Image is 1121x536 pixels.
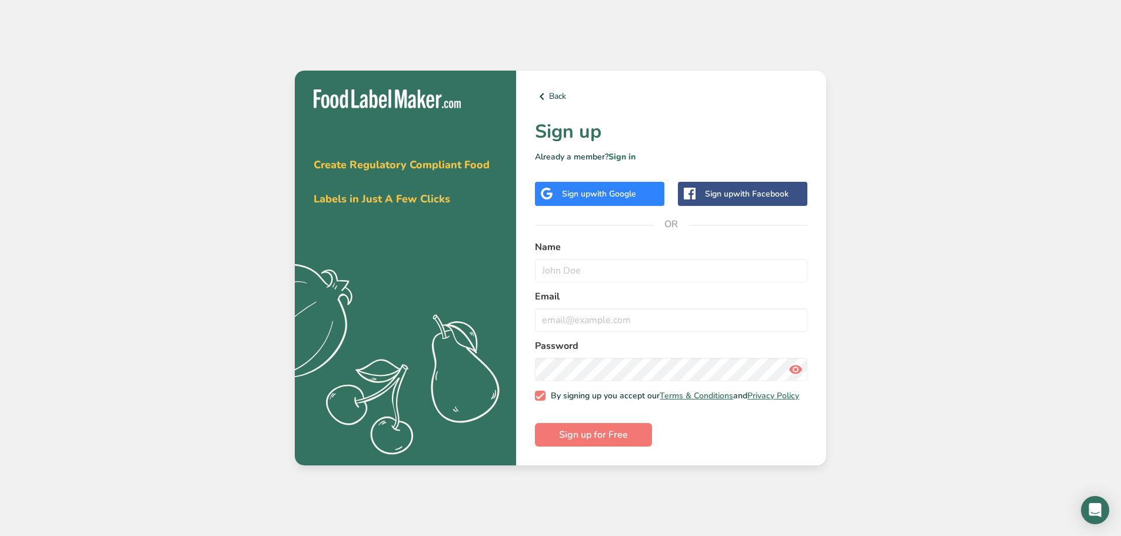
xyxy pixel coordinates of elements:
input: email@example.com [535,308,807,332]
p: Already a member? [535,151,807,163]
label: Email [535,289,807,304]
a: Privacy Policy [747,390,799,401]
img: Food Label Maker [314,89,461,109]
span: By signing up you accept our and [545,391,800,401]
a: Terms & Conditions [660,390,733,401]
span: OR [654,207,689,242]
input: John Doe [535,259,807,282]
button: Sign up for Free [535,423,652,447]
span: with Google [590,188,636,199]
label: Password [535,339,807,353]
label: Name [535,240,807,254]
a: Sign in [608,151,636,162]
h1: Sign up [535,118,807,146]
span: with Facebook [733,188,789,199]
span: Sign up for Free [559,428,628,442]
div: Sign up [705,188,789,200]
span: Create Regulatory Compliant Food Labels in Just A Few Clicks [314,158,490,206]
div: Open Intercom Messenger [1081,496,1109,524]
a: Back [535,89,807,104]
div: Sign up [562,188,636,200]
